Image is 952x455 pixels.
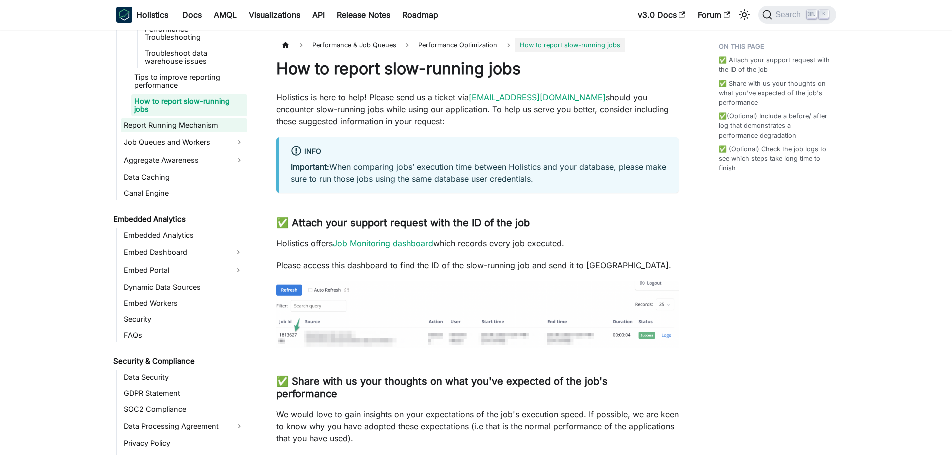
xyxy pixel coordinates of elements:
[719,55,830,74] a: ✅ Attach your support request with the ID of the job
[121,170,247,184] a: Data Caching
[121,244,229,260] a: Embed Dashboard
[331,7,396,23] a: Release Notes
[719,144,830,173] a: ✅ (Optional) Check the job logs to see which steps take long time to finish
[291,145,667,158] div: info
[736,7,752,23] button: Switch between dark and light mode (currently light mode)
[116,7,168,23] a: HolisticsHolistics
[307,38,401,52] span: Performance & Job Queues
[131,70,247,92] a: Tips to improve reporting performance
[136,9,168,21] b: Holistics
[719,111,830,140] a: ✅(Optional) Include a before/ after log that demonstrates a performance degradation
[469,92,606,102] a: [EMAIL_ADDRESS][DOMAIN_NAME]
[121,370,247,384] a: Data Security
[719,79,830,108] a: ✅ Share with us your thoughts on what you've expected of the job's performance
[396,7,444,23] a: Roadmap
[772,10,807,19] span: Search
[121,402,247,416] a: SOC2 Compliance
[276,91,679,127] p: Holistics is here to help! Please send us a ticket via should you encounter slow-running jobs whi...
[131,94,247,116] a: How to report slow-running jobs
[116,7,132,23] img: Holistics
[291,162,329,172] strong: Important:
[121,262,229,278] a: Embed Portal
[276,38,679,52] nav: Breadcrumbs
[276,259,679,271] p: Please access this dashboard to find the ID of the slow-running job and send it to [GEOGRAPHIC_DA...
[692,7,736,23] a: Forum
[229,244,247,260] button: Expand sidebar category 'Embed Dashboard'
[142,22,247,44] a: Performance Troubleshooting
[121,280,247,294] a: Dynamic Data Sources
[291,161,667,185] p: When comparing jobs’ execution time between Holistics and your database, please make sure to run ...
[306,7,331,23] a: API
[243,7,306,23] a: Visualizations
[276,217,679,229] h3: ✅ Attach your support request with the ID of the job
[758,6,836,24] button: Search (Ctrl+K)
[276,375,679,400] h3: ✅ Share with us your thoughts on what you've expected of the job's performance
[208,7,243,23] a: AMQL
[121,118,247,132] a: Report Running Mechanism
[121,312,247,326] a: Security
[121,386,247,400] a: GDPR Statement
[110,212,247,226] a: Embedded Analytics
[515,38,625,52] span: How to report slow-running jobs
[121,436,247,450] a: Privacy Policy
[418,41,497,49] span: Performance Optimization
[819,10,829,19] kbd: K
[276,237,679,249] p: Holistics offers which records every job executed.
[110,354,247,368] a: Security & Compliance
[121,328,247,342] a: FAQs
[632,7,692,23] a: v3.0 Docs
[121,186,247,200] a: Canal Engine
[121,134,247,150] a: Job Queues and Workers
[121,418,247,434] a: Data Processing Agreement
[276,38,295,52] a: Home page
[121,296,247,310] a: Embed Workers
[142,46,247,68] a: Troubleshoot data warehouse issues
[121,228,247,242] a: Embedded Analytics
[276,59,679,79] h1: How to report slow-running jobs
[121,152,247,168] a: Aggregate Awareness
[176,7,208,23] a: Docs
[229,262,247,278] button: Expand sidebar category 'Embed Portal'
[106,30,256,455] nav: Docs sidebar
[276,408,679,444] p: We would love to gain insights on your expectations of the job's execution speed. If possible, we...
[413,38,502,52] a: Performance Optimization
[333,238,433,248] a: Job Monitoring dashboard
